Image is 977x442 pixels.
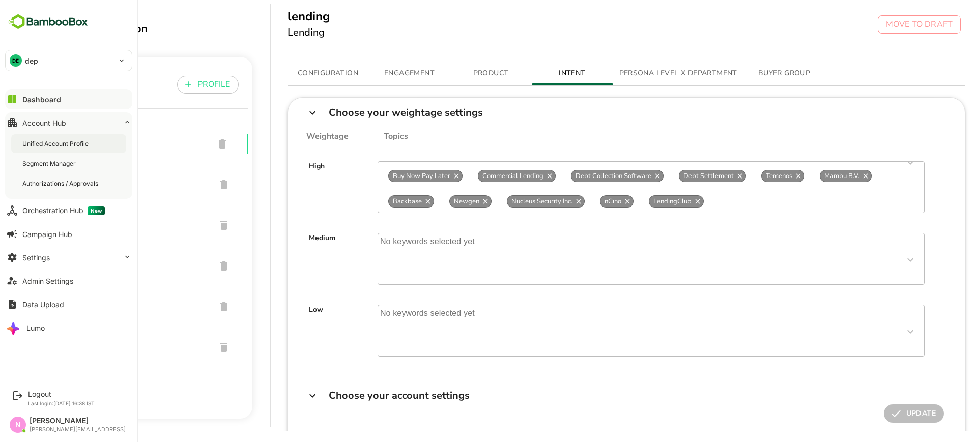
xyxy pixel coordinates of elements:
[613,195,668,208] div: LendingClub
[5,89,132,109] button: Dashboard
[22,230,72,239] div: Campaign Hub
[293,391,434,400] div: Choose your account settings
[565,197,590,206] span: nCino
[5,200,132,221] button: Orchestration HubNew
[273,305,288,357] div: Low
[22,253,50,262] div: Settings
[12,179,172,191] span: dep
[26,323,45,332] div: Lumo
[614,197,660,206] span: LendingClub
[353,195,398,208] div: Backbase
[471,195,549,208] div: Nucleus Security Inc.
[4,164,213,205] div: dep
[252,24,295,41] h6: Lending
[4,246,213,286] div: treasury
[5,271,132,291] button: Admin Settings
[273,233,300,285] div: Medium
[342,305,441,356] p: No keywords selected yet
[271,132,313,141] div: Weightage
[442,170,520,182] div: Commercial Lending
[22,139,91,148] div: Unified Account Profile
[536,171,620,181] span: Debt Collection Software
[421,67,490,80] span: PRODUCT
[850,18,917,31] p: MOVE TO DRAFT
[714,67,783,80] span: BUYER GROUP
[4,124,213,164] div: lending
[314,132,372,141] div: Topics
[353,170,427,182] div: Buy Now Pay Later
[414,195,456,208] div: Newgen
[643,170,710,182] div: Debt Settlement
[726,171,761,181] span: Temenos
[564,195,598,208] div: nCino
[785,171,828,181] span: Mambu B.V.
[252,61,930,85] div: simple tabs
[535,170,628,182] div: Debt Collection Software
[22,277,73,285] div: Admin Settings
[443,171,512,181] span: Commercial Lending
[4,286,213,327] div: cards
[6,50,132,71] div: DEdep
[342,233,441,284] p: No keywords selected yet
[339,67,409,80] span: ENGAGEMENT
[12,80,45,92] p: PROFILE
[12,22,217,36] div: Profile Configuration
[12,138,170,150] span: lending
[25,55,38,66] p: dep
[5,224,132,244] button: Campaign Hub
[252,380,930,410] div: Choose your account settings
[293,108,447,117] div: Choose your weightage settings
[726,170,769,182] div: Temenos
[22,95,61,104] div: Dashboard
[22,119,66,127] div: Account Hub
[414,197,448,206] span: Newgen
[472,197,541,206] span: Nucleus Security Inc.
[10,54,22,67] div: DE
[22,206,105,215] div: Orchestration Hub
[252,8,295,24] h5: lending
[12,219,172,231] span: corebanking
[584,67,702,80] span: PERSONA LEVEL X DEPARTMENT
[22,300,64,309] div: Data Upload
[4,205,213,246] div: corebanking
[141,76,203,94] button: PROFILE
[252,98,930,128] div: Choose your weightage settings
[5,12,91,32] img: BambooboxFullLogoMark.5f36c76dfaba33ec1ec1367b70bb1252.svg
[22,179,100,188] div: Authorizations / Approvals
[353,197,390,206] span: Backbase
[353,171,419,181] span: Buy Now Pay Later
[162,78,195,91] p: PROFILE
[4,327,213,368] div: aggregator_view
[28,390,95,398] div: Logout
[10,417,26,433] div: N
[5,294,132,314] button: Data Upload
[88,206,105,215] span: New
[784,170,836,182] div: Mambu B.V.
[5,112,132,133] button: Account Hub
[258,67,327,80] span: CONFIGURATION
[644,171,702,181] span: Debt Settlement
[12,260,172,272] span: treasury
[842,15,925,34] button: MOVE TO DRAFT
[12,301,172,313] span: cards
[28,400,95,406] p: Last login: [DATE] 16:38 IST
[5,247,132,268] button: Settings
[12,341,172,353] span: aggregator_view
[30,426,126,433] div: [PERSON_NAME][EMAIL_ADDRESS]
[5,317,132,338] button: Lumo
[502,67,571,80] span: INTENT
[30,417,126,425] div: [PERSON_NAME]
[22,159,78,168] div: Segment Manager
[273,161,289,213] div: High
